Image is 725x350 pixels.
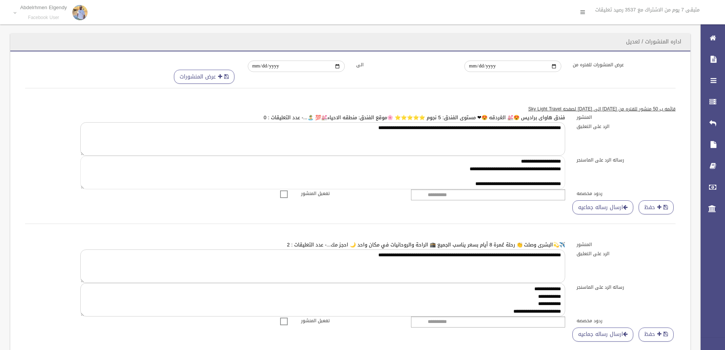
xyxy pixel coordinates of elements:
label: الرد على التعليق [571,249,681,258]
u: قائمه ب 50 منشور للفتره من [DATE] الى [DATE] لصفحه Sky Light Travel [528,105,676,113]
a: فندق هاواى براديس 😍💒 الغردقه 😍❤ مستوى الفندق: 5 نجوم ⭐⭐⭐⭐⭐ 🌸موقع الفندق: منطقه الاحياء💒💯 🏝️...- ع... [264,113,565,122]
label: الرد على التعليق [571,122,681,131]
label: الى [351,61,459,69]
a: ارسال رساله جماعيه [572,200,633,214]
header: اداره المنشورات / تعديل [617,34,690,49]
label: عرض المنشورات للفتره من [567,61,676,69]
p: Abdelrhmen Elgendy [20,5,67,10]
label: المنشور [571,113,681,121]
label: تفعيل المنشور [295,316,406,325]
button: عرض المنشورات [174,70,234,84]
a: ✈️💫البشرى وصلت 👏 رحلة عُمرة 8 أيام بسعر يناسب الجميع 🕋 الراحة والروحانيات في مكان واحد 🌙 احجز مك.... [287,240,565,249]
label: رساله الرد على الماسنجر [571,156,681,164]
label: تفعيل المنشور [295,189,406,198]
button: حفظ [639,200,674,214]
button: حفظ [639,328,674,342]
label: المنشور [571,240,681,249]
label: رساله الرد على الماسنجر [571,283,681,291]
label: ردود مخصصه [571,316,681,325]
label: ردود مخصصه [571,189,681,198]
small: Facebook User [20,15,67,21]
a: ارسال رساله جماعيه [572,328,633,342]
